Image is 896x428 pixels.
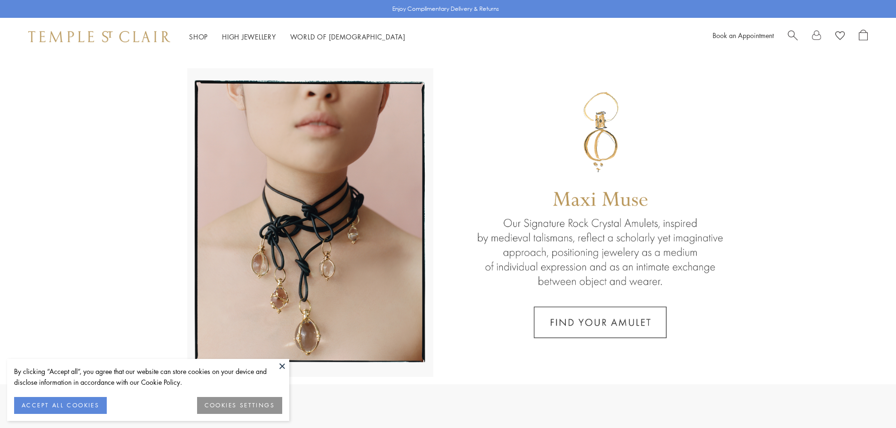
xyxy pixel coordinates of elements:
[222,32,276,41] a: High JewelleryHigh Jewellery
[14,397,107,414] button: ACCEPT ALL COOKIES
[859,30,868,44] a: Open Shopping Bag
[14,366,282,388] div: By clicking “Accept all”, you agree that our website can store cookies on your device and disclos...
[788,30,798,44] a: Search
[713,31,774,40] a: Book an Appointment
[189,32,208,41] a: ShopShop
[189,31,405,43] nav: Main navigation
[28,31,170,42] img: Temple St. Clair
[197,397,282,414] button: COOKIES SETTINGS
[392,4,499,14] p: Enjoy Complimentary Delivery & Returns
[290,32,405,41] a: World of [DEMOGRAPHIC_DATA]World of [DEMOGRAPHIC_DATA]
[835,30,845,44] a: View Wishlist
